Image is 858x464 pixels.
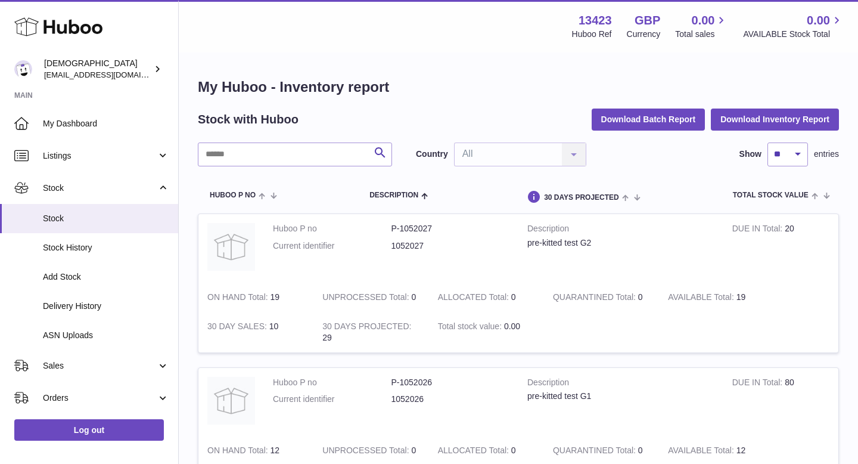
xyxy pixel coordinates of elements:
strong: 13423 [579,13,612,29]
strong: AVAILABLE Total [668,446,736,458]
strong: UNPROCESSED Total [322,446,411,458]
span: Total sales [675,29,728,40]
span: Stock History [43,242,169,253]
div: pre-kitted test G2 [527,237,714,249]
strong: GBP [635,13,660,29]
strong: 30 DAYS PROJECTED [322,321,411,334]
span: entries [814,149,839,160]
td: 0 [313,283,428,312]
strong: Description [527,223,714,237]
span: Total stock value [733,191,809,199]
strong: Description [527,377,714,391]
strong: DUE IN Total [732,378,785,390]
span: AVAILABLE Stock Total [743,29,844,40]
span: Listings [43,150,157,162]
span: Huboo P no [210,191,256,199]
a: 0.00 Total sales [675,13,728,40]
span: Description [369,191,418,199]
div: [DEMOGRAPHIC_DATA] [44,58,151,81]
td: 10 [198,312,313,352]
dd: P-1052027 [391,223,510,234]
button: Download Inventory Report [711,109,839,130]
img: product image [207,377,255,425]
span: 0.00 [692,13,715,29]
span: 0 [638,446,643,455]
dd: 1052026 [391,394,510,405]
div: Currency [627,29,661,40]
strong: ALLOCATED Total [438,292,511,305]
td: 80 [723,368,838,437]
strong: QUARANTINED Total [553,446,638,458]
span: [EMAIL_ADDRESS][DOMAIN_NAME] [44,70,175,79]
span: Stock [43,213,169,224]
h1: My Huboo - Inventory report [198,78,839,97]
h2: Stock with Huboo [198,112,299,128]
dd: P-1052026 [391,377,510,388]
div: Huboo Ref [572,29,612,40]
span: 0.00 [807,13,830,29]
span: Orders [43,392,157,404]
span: ASN Uploads [43,330,169,341]
span: Add Stock [43,271,169,283]
strong: QUARANTINED Total [553,292,638,305]
strong: AVAILABLE Total [668,292,736,305]
dd: 1052027 [391,240,510,252]
span: Delivery History [43,301,169,312]
img: product image [207,223,255,271]
label: Show [739,149,761,160]
strong: ON HAND Total [207,292,271,305]
span: Sales [43,360,157,372]
dt: Current identifier [273,240,391,252]
strong: UNPROCESSED Total [322,292,411,305]
td: 20 [723,214,838,283]
label: Country [416,149,448,160]
span: 0.00 [504,321,520,331]
strong: DUE IN Total [732,224,785,236]
strong: ON HAND Total [207,446,271,458]
td: 29 [313,312,428,352]
span: My Dashboard [43,118,169,129]
button: Download Batch Report [592,109,705,130]
span: 0 [638,292,643,302]
td: 19 [198,283,313,312]
strong: ALLOCATED Total [438,446,511,458]
strong: 30 DAY SALES [207,321,269,334]
div: pre-kitted test G1 [527,391,714,402]
span: Stock [43,182,157,194]
dt: Huboo P no [273,223,391,234]
img: olgazyuz@outlook.com [14,60,32,78]
a: Log out [14,419,164,441]
span: 30 DAYS PROJECTED [544,194,619,202]
dt: Current identifier [273,394,391,405]
a: 0.00 AVAILABLE Stock Total [743,13,844,40]
dt: Huboo P no [273,377,391,388]
strong: Total stock value [438,321,504,334]
td: 0 [429,283,544,312]
td: 19 [659,283,774,312]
